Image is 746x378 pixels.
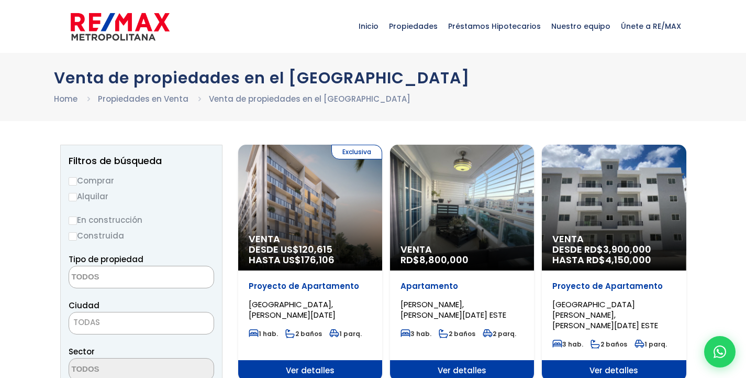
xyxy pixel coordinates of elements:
span: [PERSON_NAME], [PERSON_NAME][DATE] ESTE [400,299,506,320]
label: Alquilar [69,190,214,203]
span: Venta [249,234,372,244]
span: 2 baños [285,329,322,338]
span: 3 hab. [400,329,431,338]
h1: Venta de propiedades en el [GEOGRAPHIC_DATA] [54,69,693,87]
p: Proyecto de Apartamento [249,281,372,291]
span: 1 hab. [249,329,278,338]
span: Inicio [353,10,384,42]
span: RD$ [400,253,469,266]
span: DESDE US$ [249,244,372,265]
span: TODAS [73,317,100,328]
span: DESDE RD$ [552,244,675,265]
span: 8,800,000 [419,253,469,266]
span: HASTA RD$ [552,255,675,265]
span: Nuestro equipo [546,10,616,42]
span: Propiedades [384,10,443,42]
textarea: Search [69,266,171,289]
li: Venta de propiedades en el [GEOGRAPHIC_DATA] [209,92,410,105]
span: Préstamos Hipotecarios [443,10,546,42]
a: Propiedades en Venta [98,93,188,104]
span: Únete a RE/MAX [616,10,686,42]
span: 120,615 [299,243,332,256]
span: Venta [552,234,675,244]
span: 1 parq. [634,340,667,349]
input: Comprar [69,177,77,186]
span: TODAS [69,315,214,330]
span: Venta [400,244,524,255]
span: 3 hab. [552,340,583,349]
h2: Filtros de búsqueda [69,156,214,166]
span: [GEOGRAPHIC_DATA], [PERSON_NAME][DATE] [249,299,336,320]
span: 2 baños [439,329,475,338]
span: 2 baños [591,340,627,349]
span: 176,106 [301,253,335,266]
span: [GEOGRAPHIC_DATA][PERSON_NAME], [PERSON_NAME][DATE] ESTE [552,299,658,331]
img: remax-metropolitana-logo [71,11,170,42]
span: 2 parq. [483,329,516,338]
span: Tipo de propiedad [69,254,143,265]
span: 3,900,000 [603,243,651,256]
input: En construcción [69,217,77,225]
input: Alquilar [69,193,77,201]
span: 4,150,000 [605,253,651,266]
span: Ciudad [69,300,99,311]
span: Exclusiva [331,145,382,159]
span: 1 parq. [329,329,362,338]
span: HASTA US$ [249,255,372,265]
a: Home [54,93,77,104]
p: Proyecto de Apartamento [552,281,675,291]
label: En construcción [69,213,214,226]
input: Construida [69,232,77,241]
p: Apartamento [400,281,524,291]
label: Comprar [69,174,214,187]
span: Sector [69,346,95,357]
span: TODAS [69,312,214,334]
label: Construida [69,229,214,242]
